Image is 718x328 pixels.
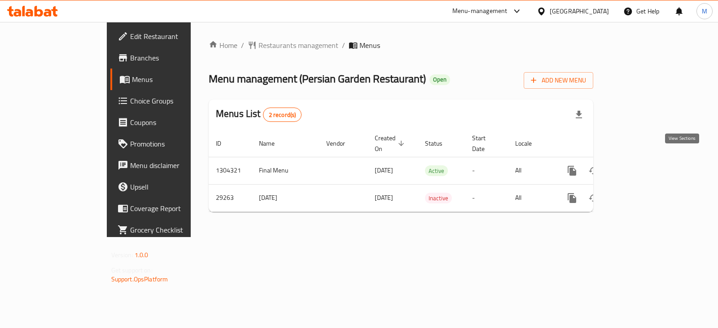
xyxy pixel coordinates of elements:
a: Choice Groups [110,90,227,112]
a: Menu disclaimer [110,155,227,176]
span: Upsell [130,181,219,192]
a: Edit Restaurant [110,26,227,47]
span: [DATE] [375,164,393,176]
td: All [508,184,554,211]
span: Add New Menu [531,75,586,86]
span: 1.0.0 [135,249,149,261]
span: Promotions [130,138,219,149]
span: Name [259,138,286,149]
span: Branches [130,52,219,63]
div: Total records count [263,108,302,122]
a: Restaurants management [248,40,338,51]
a: Coupons [110,112,227,133]
td: - [465,157,508,184]
span: Status [425,138,454,149]
span: Inactive [425,193,452,203]
span: Open [429,76,450,83]
button: more [561,187,583,209]
nav: breadcrumb [209,40,593,51]
span: Vendor [326,138,357,149]
td: All [508,157,554,184]
td: 1304321 [209,157,252,184]
a: Upsell [110,176,227,198]
span: Get support on: [111,264,153,276]
div: Open [429,74,450,85]
td: Final Menu [252,157,319,184]
span: Edit Restaurant [130,31,219,42]
span: Coverage Report [130,203,219,214]
td: [DATE] [252,184,319,211]
span: ID [216,138,233,149]
h2: Menus List [216,107,302,122]
span: Created On [375,133,407,154]
a: Branches [110,47,227,69]
span: Start Date [472,133,497,154]
button: Add New Menu [524,72,593,89]
td: - [465,184,508,211]
button: Change Status [583,187,604,209]
div: [GEOGRAPHIC_DATA] [550,6,609,16]
a: Support.OpsPlatform [111,273,168,285]
span: Active [425,166,448,176]
span: Menus [359,40,380,51]
span: Locale [515,138,543,149]
a: Coverage Report [110,198,227,219]
span: Menus [132,74,219,85]
span: Grocery Checklist [130,224,219,235]
table: enhanced table [209,130,655,212]
a: Menus [110,69,227,90]
span: M [702,6,707,16]
a: Promotions [110,133,227,155]
a: Grocery Checklist [110,219,227,241]
td: 29263 [209,184,252,211]
li: / [342,40,345,51]
button: more [561,160,583,181]
span: Restaurants management [258,40,338,51]
div: Menu-management [452,6,508,17]
th: Actions [554,130,655,157]
span: [DATE] [375,192,393,203]
li: / [241,40,244,51]
span: Menu disclaimer [130,160,219,171]
span: Version: [111,249,133,261]
span: Coupons [130,117,219,128]
span: Choice Groups [130,95,219,106]
div: Export file [568,104,590,125]
span: Menu management ( Persian Garden Restaurant ) [209,69,426,89]
span: 2 record(s) [263,111,302,119]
